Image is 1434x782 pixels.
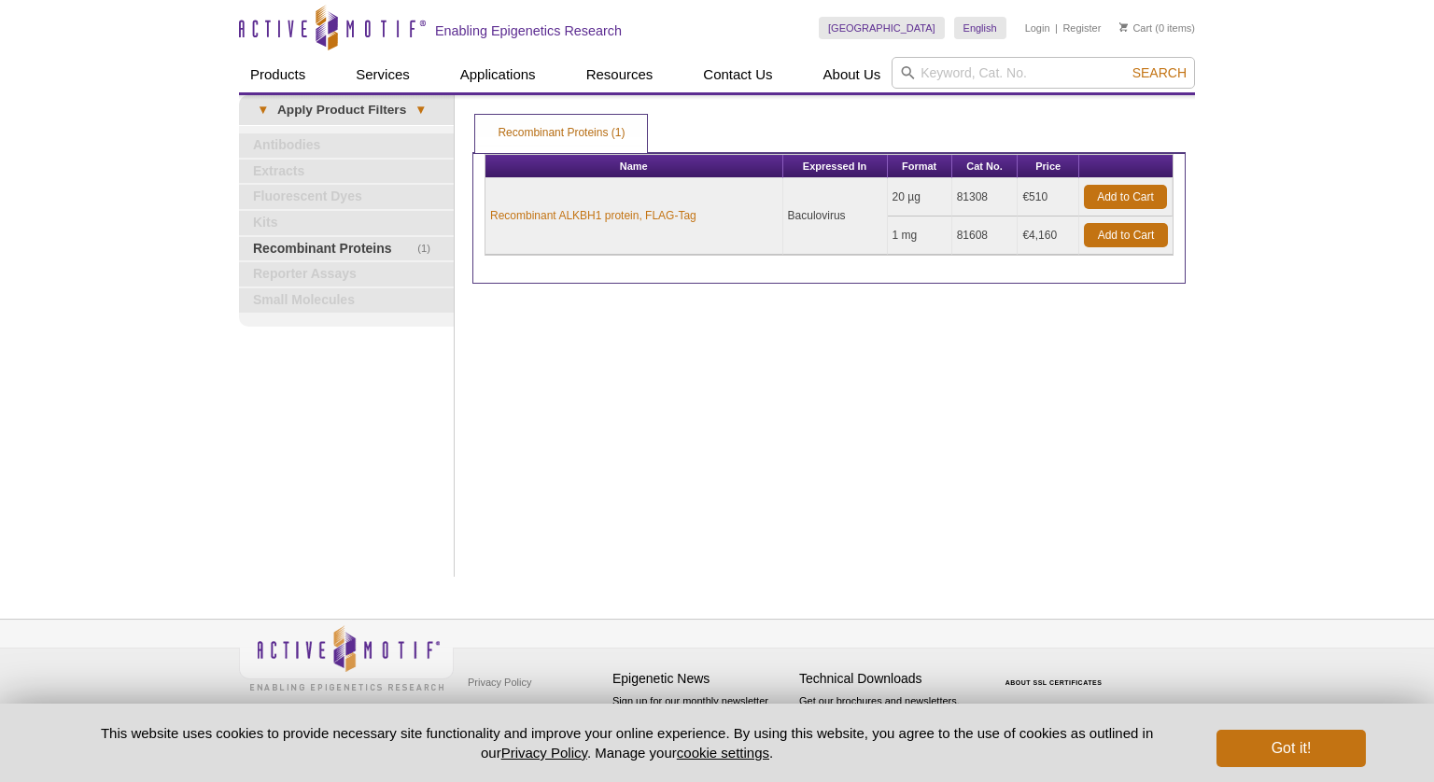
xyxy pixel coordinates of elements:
a: Recombinant ALKBH1 protein, FLAG-Tag [490,207,696,224]
a: Kits [239,211,454,235]
a: Services [344,57,421,92]
li: | [1055,17,1058,39]
h4: Epigenetic News [612,671,790,687]
th: Name [485,155,783,178]
a: Login [1025,21,1050,35]
button: cookie settings [677,745,769,761]
a: Resources [575,57,665,92]
a: Add to Cart [1084,223,1168,247]
a: Reporter Assays [239,262,454,286]
a: Privacy Policy [463,668,536,696]
h4: Technical Downloads [799,671,977,687]
td: 20 µg [888,178,952,216]
p: This website uses cookies to provide necessary site functionality and improve your online experie... [68,723,1186,762]
p: Get our brochures and newsletters, or request them by mail. [799,693,977,741]
a: Privacy Policy [501,745,587,761]
a: Products [239,57,316,92]
a: Antibodies [239,133,454,158]
input: Keyword, Cat. No. [892,57,1195,89]
a: Small Molecules [239,288,454,313]
td: Baculovirus [783,178,888,255]
td: €510 [1018,178,1079,216]
table: Click to Verify - This site chose Symantec SSL for secure e-commerce and confidential communicati... [986,652,1126,693]
a: Fluorescent Dyes [239,185,454,209]
th: Expressed In [783,155,888,178]
a: [GEOGRAPHIC_DATA] [819,17,945,39]
th: Cat No. [952,155,1019,178]
td: 81608 [952,216,1019,255]
a: Cart [1119,21,1152,35]
a: Applications [449,57,547,92]
a: Recombinant Proteins (1) [475,115,647,152]
a: Register [1062,21,1101,35]
img: Your Cart [1119,22,1128,32]
h2: Enabling Epigenetics Research [435,22,622,39]
a: Extracts [239,160,454,184]
img: Active Motif, [239,620,454,695]
a: Terms & Conditions [463,696,561,724]
a: ▾Apply Product Filters▾ [239,95,454,125]
a: Contact Us [692,57,783,92]
a: ABOUT SSL CERTIFICATES [1005,679,1103,686]
p: Sign up for our monthly newsletter highlighting recent publications in the field of epigenetics. [612,693,790,757]
a: (1)Recombinant Proteins [239,237,454,261]
span: ▾ [248,102,277,119]
li: (0 items) [1119,17,1195,39]
td: 1 mg [888,216,952,255]
span: ▾ [406,102,435,119]
a: English [954,17,1006,39]
th: Price [1018,155,1079,178]
button: Got it! [1216,730,1366,767]
button: Search [1127,64,1192,81]
span: Search [1132,65,1187,80]
td: €4,160 [1018,216,1079,255]
a: About Us [812,57,893,92]
th: Format [888,155,952,178]
td: 81308 [952,178,1019,216]
span: (1) [417,237,441,261]
a: Add to Cart [1084,185,1167,209]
